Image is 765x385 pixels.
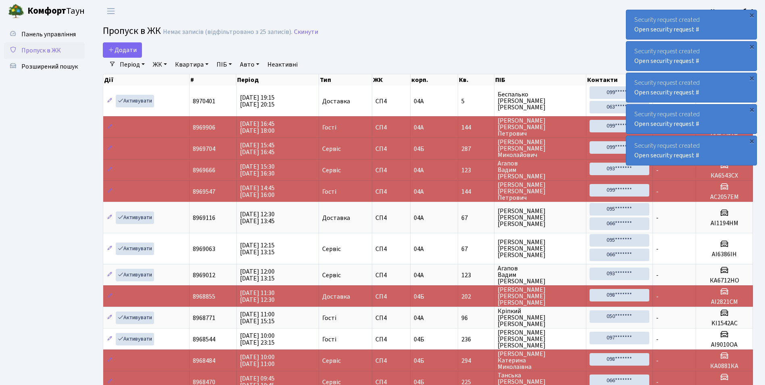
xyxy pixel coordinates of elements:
span: [PERSON_NAME] [PERSON_NAME] [PERSON_NAME] [498,329,583,349]
span: [DATE] 12:30 [DATE] 13:45 [240,210,275,226]
span: 04А [414,213,424,222]
span: СП4 [375,358,407,364]
span: 123 [461,167,491,174]
span: 287 [461,146,491,152]
span: Гості [322,315,336,321]
a: Квартира [172,58,212,71]
span: Сервіс [322,167,341,174]
span: [DATE] 14:45 [DATE] 16:00 [240,184,275,199]
span: 202 [461,293,491,300]
span: СП4 [375,146,407,152]
span: 04Б [414,335,424,344]
span: - [656,213,659,222]
span: 8969906 [193,123,215,132]
div: Security request created [626,42,757,71]
span: 236 [461,336,491,343]
span: - [656,271,659,280]
span: Гості [322,124,336,131]
a: Період [117,58,148,71]
div: × [748,11,756,19]
a: Open security request # [634,25,699,34]
span: Кріпкий [PERSON_NAME] [PERSON_NAME] [498,308,583,327]
span: 04А [414,271,424,280]
div: Security request created [626,105,757,134]
span: 144 [461,188,491,195]
div: Security request created [626,73,757,102]
h5: КА6712НО [699,277,749,285]
span: Додати [108,46,137,54]
h5: КА6543СХ [699,172,749,180]
h5: АІ2821СМ [699,298,749,306]
span: 5 [461,98,491,105]
button: Переключити навігацію [101,4,121,18]
h5: АС2057ЕМ [699,193,749,201]
span: - [656,292,659,301]
h5: KI1542AC [699,320,749,327]
a: Пропуск в ЖК [4,42,85,59]
span: 8968544 [193,335,215,344]
span: 04А [414,166,424,175]
span: 04А [414,123,424,132]
div: Security request created [626,10,757,39]
span: [DATE] 11:00 [DATE] 15:15 [240,310,275,326]
span: 8968484 [193,356,215,365]
h5: АІ6386ІН [699,251,749,258]
span: 8969547 [193,187,215,196]
span: [PERSON_NAME] [PERSON_NAME] [PERSON_NAME] [498,239,583,258]
span: СП4 [375,293,407,300]
span: СП4 [375,246,407,252]
span: Панель управління [21,30,76,39]
span: 04А [414,97,424,106]
span: - [656,314,659,322]
span: Доставка [322,215,350,221]
div: × [748,74,756,82]
span: [PERSON_NAME] [PERSON_NAME] [PERSON_NAME] [498,208,583,227]
div: Security request created [626,136,757,165]
span: - [656,245,659,253]
span: [PERSON_NAME] [PERSON_NAME] [PERSON_NAME] [498,287,583,306]
a: Активувати [116,95,154,107]
span: [DATE] 10:00 [DATE] 23:15 [240,331,275,347]
span: 04Б [414,144,424,153]
span: [DATE] 10:00 [DATE] 11:00 [240,353,275,368]
span: 96 [461,315,491,321]
span: Гості [322,188,336,195]
b: Комфорт [27,4,66,17]
span: Доставка [322,293,350,300]
a: Скинути [294,28,318,36]
a: Активувати [116,211,154,224]
span: Гості [322,336,336,343]
th: Період [236,74,319,86]
span: Таун [27,4,85,18]
span: Розширений пошук [21,62,78,71]
h5: КА0881КА [699,362,749,370]
span: 8969012 [193,271,215,280]
div: × [748,105,756,113]
span: Сервіс [322,358,341,364]
span: 294 [461,358,491,364]
span: 67 [461,246,491,252]
span: 04А [414,314,424,322]
span: [PERSON_NAME] Катерина Миколаївна [498,351,583,370]
span: 67 [461,215,491,221]
span: СП4 [375,315,407,321]
span: [DATE] 15:45 [DATE] 16:45 [240,141,275,157]
img: logo.png [8,3,24,19]
span: - [656,166,659,175]
span: 04Б [414,292,424,301]
span: СП4 [375,124,407,131]
span: Доставка [322,98,350,105]
span: Сервіс [322,246,341,252]
th: # [190,74,236,86]
a: Панель управління [4,26,85,42]
a: Активувати [116,243,154,255]
span: [DATE] 16:45 [DATE] 18:00 [240,119,275,135]
a: Неактивні [264,58,301,71]
span: [DATE] 12:15 [DATE] 13:15 [240,241,275,257]
span: СП4 [375,336,407,343]
a: Активувати [116,269,154,281]
a: ПІБ [213,58,235,71]
span: Сервіс [322,272,341,278]
a: Open security request # [634,151,699,160]
span: 04Б [414,356,424,365]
